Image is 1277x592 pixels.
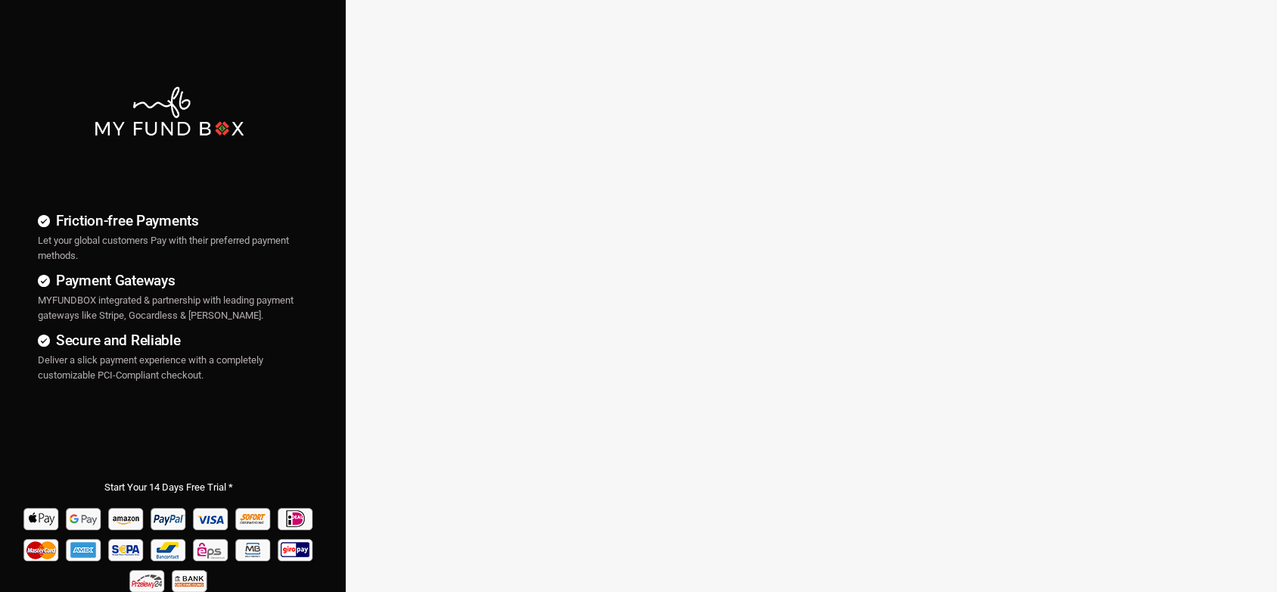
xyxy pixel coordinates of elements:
[38,270,300,291] h4: Payment Gateways
[276,534,316,565] img: giropay
[93,85,245,138] img: mfbwhite.png
[22,503,62,534] img: Apple Pay
[22,534,62,565] img: Mastercard Pay
[38,294,294,321] span: MYFUNDBOX integrated & partnership with leading payment gateways like Stripe, Gocardless & [PERSO...
[149,534,189,565] img: Bancontact Pay
[38,210,300,232] h4: Friction-free Payments
[38,329,300,351] h4: Secure and Reliable
[191,534,231,565] img: EPS Pay
[276,503,316,534] img: Ideal Pay
[149,503,189,534] img: Paypal
[107,503,147,534] img: Amazon
[38,354,263,381] span: Deliver a slick payment experience with a completely customizable PCI-Compliant checkout.
[38,235,289,261] span: Let your global customers Pay with their preferred payment methods.
[234,534,274,565] img: mb Pay
[234,503,274,534] img: Sofort Pay
[64,503,104,534] img: Google Pay
[107,534,147,565] img: sepa Pay
[64,534,104,565] img: american_express Pay
[191,503,231,534] img: Visa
